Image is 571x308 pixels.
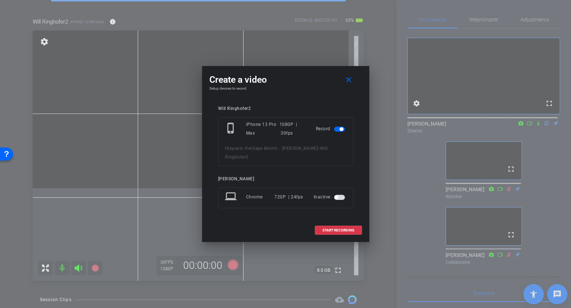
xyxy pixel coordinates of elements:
div: Record [316,120,346,137]
div: Create a video [209,73,362,86]
span: - [318,146,320,151]
div: [PERSON_NAME] [218,176,353,182]
button: START RECORDING [315,226,362,235]
span: START RECORDING [322,229,354,232]
div: Inactive [314,190,346,204]
mat-icon: close [344,75,353,85]
h4: Setup devices to record [209,86,362,91]
div: 1080P | 30fps [280,120,305,137]
mat-icon: phone_iphone [225,122,238,135]
span: Hispanic Heritage Month - [PERSON_NAME] [225,146,318,151]
div: Chrome [246,190,275,204]
div: Will Ringhofer2 [218,106,353,111]
div: iPhone 13 Pro Max [246,120,280,137]
mat-icon: laptop [225,190,238,204]
div: 720P | 24fps [274,190,303,204]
